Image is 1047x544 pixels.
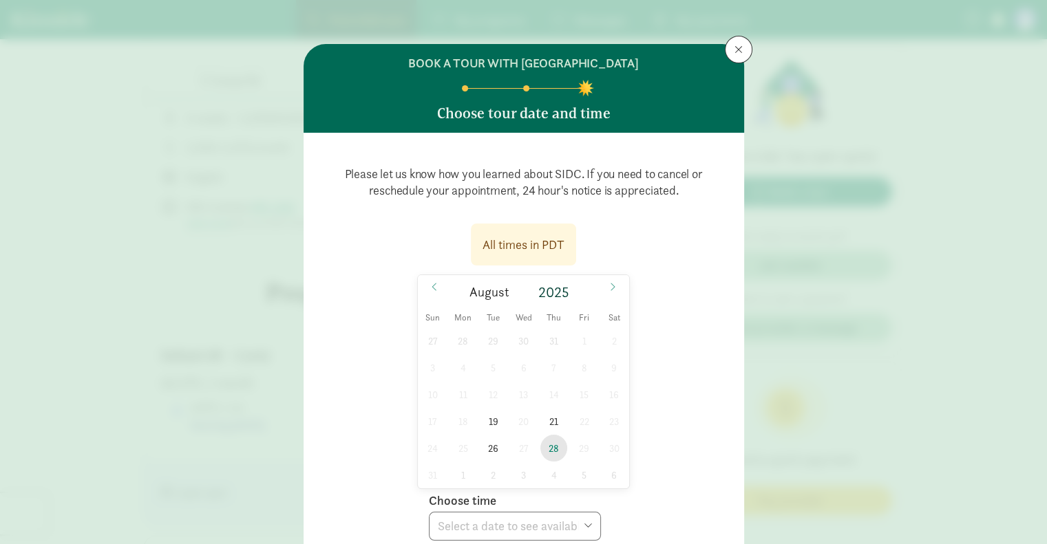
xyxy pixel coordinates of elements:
[448,314,478,323] span: Mon
[540,435,567,461] span: August 28, 2025
[408,55,638,72] h6: BOOK A TOUR WITH [GEOGRAPHIC_DATA]
[483,235,564,254] div: All times in PDT
[429,492,496,509] label: Choose time
[480,435,507,461] span: August 26, 2025
[599,314,629,323] span: Sat
[469,286,509,299] span: August
[480,408,507,435] span: August 19, 2025
[418,314,448,323] span: Sun
[326,155,722,210] p: Please let us know how you learned about SIDC. If you need to cancel or reschedule your appointme...
[478,314,509,323] span: Tue
[539,314,569,323] span: Thu
[569,314,599,323] span: Fri
[540,408,567,435] span: August 21, 2025
[437,105,611,122] h5: Choose tour date and time
[509,314,539,323] span: Wed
